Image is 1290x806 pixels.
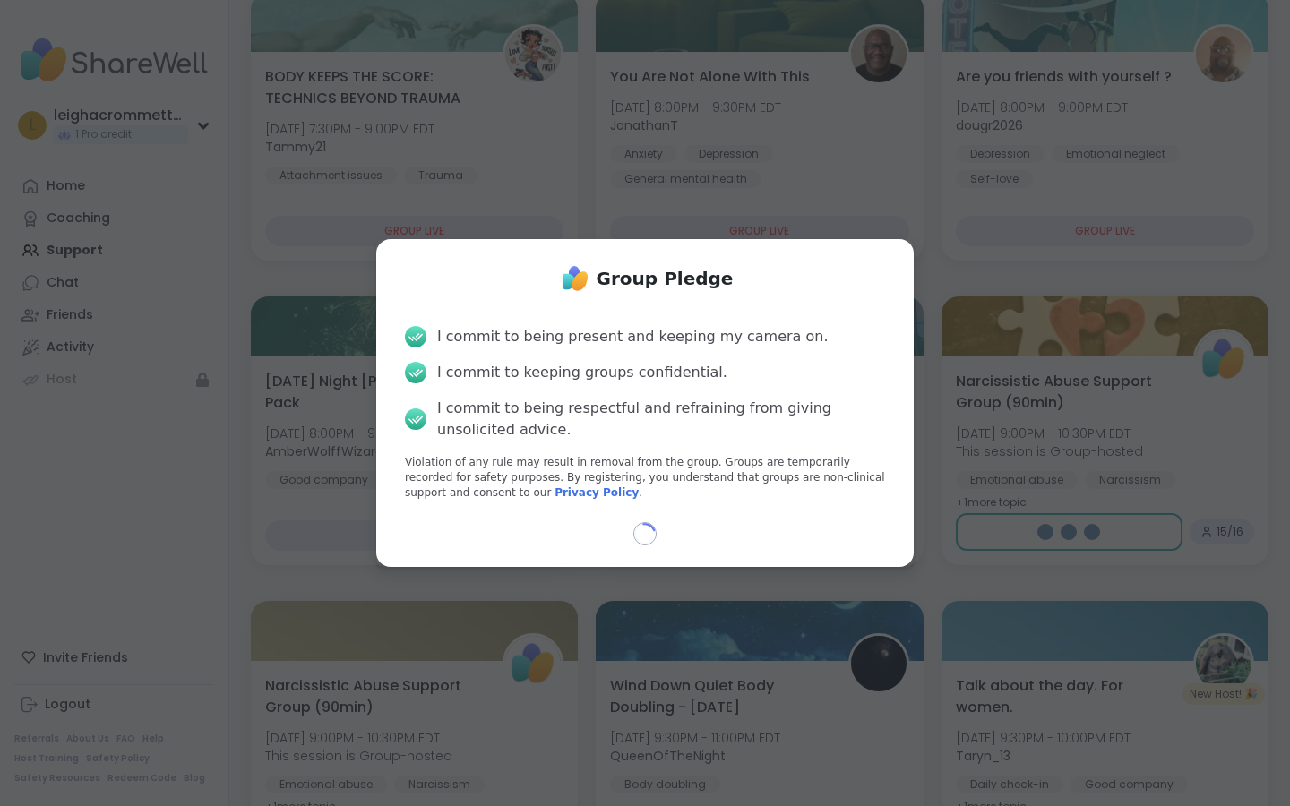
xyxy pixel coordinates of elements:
div: I commit to keeping groups confidential. [437,362,727,383]
div: I commit to being present and keeping my camera on. [437,326,828,347]
p: Violation of any rule may result in removal from the group. Groups are temporarily recorded for s... [405,455,885,500]
a: Privacy Policy [555,486,639,499]
h1: Group Pledge [597,266,734,291]
div: I commit to being respectful and refraining from giving unsolicited advice. [437,398,885,441]
img: ShareWell Logo [557,261,593,296]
